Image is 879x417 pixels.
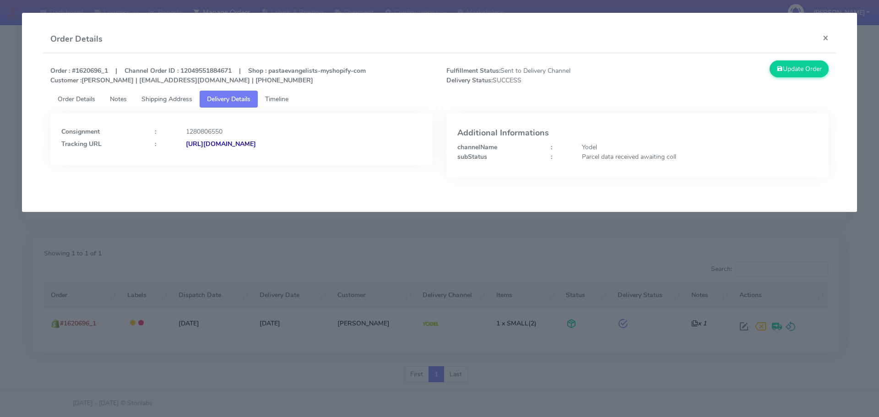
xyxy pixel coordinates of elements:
strong: : [551,143,552,152]
span: Sent to Delivery Channel SUCCESS [439,66,638,85]
span: Order Details [58,95,95,103]
button: Close [815,26,836,50]
strong: channelName [457,143,497,152]
ul: Tabs [50,91,829,108]
span: Timeline [265,95,288,103]
strong: Fulfillment Status: [446,66,500,75]
strong: Customer : [50,76,81,85]
strong: Consignment [61,127,100,136]
strong: Order : #1620696_1 | Channel Order ID : 12049551884671 | Shop : pastaevangelists-myshopify-com [P... [50,66,366,85]
h4: Order Details [50,33,103,45]
strong: : [155,127,156,136]
span: Delivery Details [207,95,250,103]
div: Yodel [575,142,825,152]
strong: : [551,152,552,161]
strong: [URL][DOMAIN_NAME] [186,140,256,148]
strong: : [155,140,156,148]
div: Parcel data received awaiting coll [575,152,825,162]
strong: subStatus [457,152,487,161]
div: 1280806550 [179,127,429,136]
strong: Tracking URL [61,140,102,148]
strong: Delivery Status: [446,76,493,85]
span: Notes [110,95,127,103]
h4: Additional Informations [457,129,818,138]
button: Update Order [770,60,829,77]
span: Shipping Address [141,95,192,103]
